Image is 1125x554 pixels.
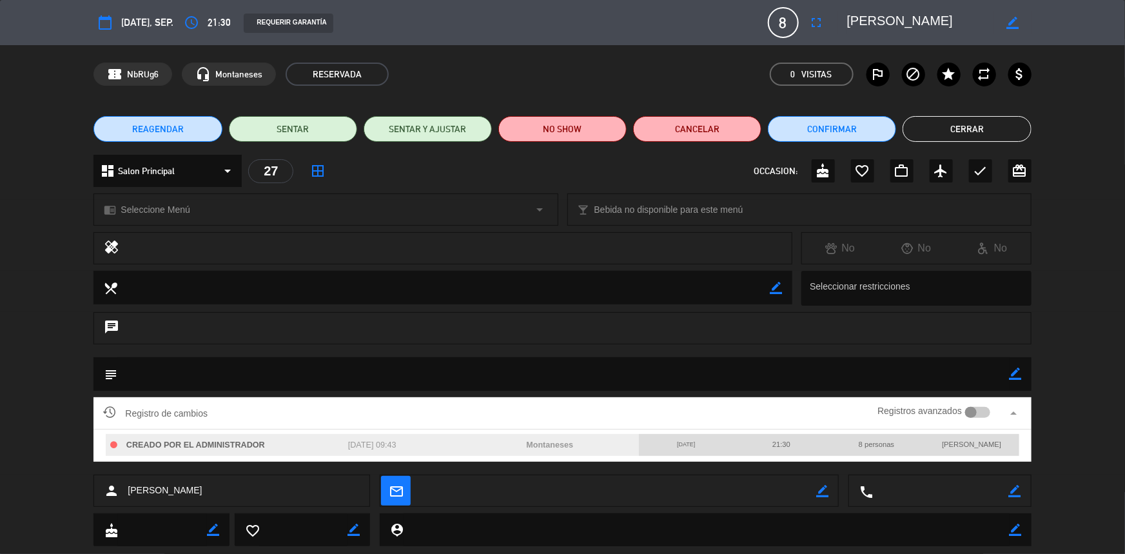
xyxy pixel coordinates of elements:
i: headset_mic [195,66,211,82]
em: Visitas [802,67,832,82]
span: Salon Principal [118,164,175,179]
button: calendar_today [93,11,117,34]
i: border_color [770,282,783,294]
i: access_time [184,15,199,30]
i: cake [104,523,118,537]
span: NbRUg6 [127,67,159,82]
i: favorite_border [855,163,870,179]
i: arrow_drop_up [1006,406,1022,421]
i: local_phone [859,484,873,499]
i: check [973,163,988,179]
i: chrome_reader_mode [104,204,116,216]
i: border_color [816,485,828,497]
i: card_giftcard [1012,163,1028,179]
i: person [104,483,119,499]
span: Montaneses [526,440,573,450]
i: local_bar [578,204,590,216]
span: RESERVADA [286,63,389,86]
i: star [941,66,957,82]
i: mail_outline [389,484,403,498]
label: Registros avanzados [877,404,962,419]
button: NO SHOW [498,116,627,142]
i: person_pin [389,522,404,537]
span: [PERSON_NAME] [128,483,202,498]
span: 21:30 [772,440,790,448]
button: fullscreen [805,11,828,34]
div: No [802,240,878,257]
span: confirmation_number [107,66,122,82]
button: Cerrar [903,116,1031,142]
span: REAGENDAR [132,123,184,136]
span: [DATE], sep. [121,14,173,31]
button: Cancelar [633,116,761,142]
i: block [906,66,921,82]
span: Seleccione Menú [121,203,190,217]
div: 27 [248,159,293,183]
i: attach_money [1012,66,1028,82]
i: repeat [977,66,992,82]
span: Montaneses [215,67,262,82]
i: airplanemode_active [934,163,949,179]
i: healing [104,239,119,257]
i: outlined_flag [870,66,886,82]
span: [DATE] [677,441,695,448]
span: 8 personas [859,440,894,448]
button: SENTAR Y AJUSTAR [364,116,492,142]
i: cake [816,163,831,179]
span: CREADO POR EL ADMINISTRADOR [126,440,265,450]
button: REAGENDAR [93,116,222,142]
span: [DATE] 09:43 [348,440,396,450]
button: SENTAR [229,116,357,142]
i: border_color [1010,524,1022,536]
i: work_outline [894,163,910,179]
span: OCCASION: [754,164,798,179]
span: Registro de cambios [103,406,208,421]
i: border_color [207,524,219,536]
i: border_color [347,524,360,536]
i: subject [103,367,117,381]
i: border_color [1010,368,1022,380]
i: arrow_drop_down [533,202,548,217]
div: No [878,240,954,257]
i: border_color [1006,17,1019,29]
span: 21:30 [208,14,231,31]
div: REQUERIR GARANTÍA [244,14,333,33]
span: Bebida no disponible para este menú [594,203,743,217]
i: dashboard [100,163,115,179]
i: chat [104,319,119,337]
i: border_all [310,163,326,179]
i: calendar_today [97,15,113,30]
i: arrow_drop_down [220,163,235,179]
span: 8 [768,7,799,38]
i: border_color [1009,485,1021,497]
i: favorite_border [245,523,259,537]
i: fullscreen [809,15,825,30]
i: local_dining [103,281,117,295]
span: [PERSON_NAME] [942,440,1001,448]
div: No [954,240,1030,257]
button: access_time [180,11,203,34]
button: Confirmar [768,116,896,142]
span: 0 [791,67,796,82]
